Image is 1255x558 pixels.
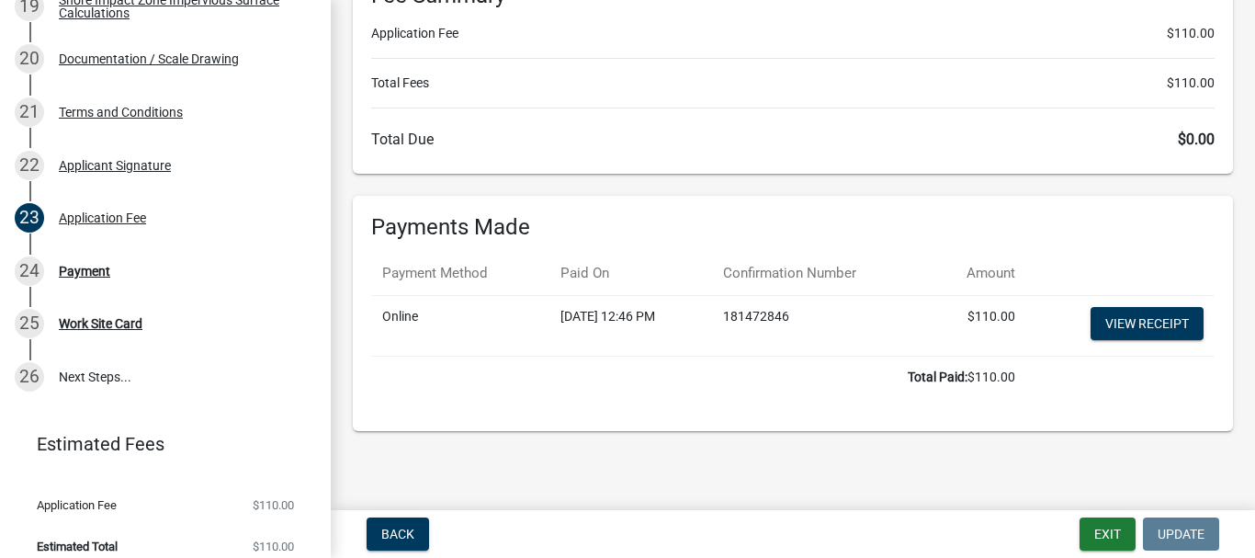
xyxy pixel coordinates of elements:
[1158,527,1204,541] span: Update
[59,265,110,278] div: Payment
[59,211,146,224] div: Application Fee
[253,541,294,552] span: $110.00
[371,24,1215,43] li: Application Fee
[371,214,1215,241] h6: Payments Made
[371,295,549,356] td: Online
[371,74,1215,93] li: Total Fees
[712,295,928,356] td: 181472846
[37,499,117,511] span: Application Fee
[59,159,171,172] div: Applicant Signature
[15,151,44,180] div: 22
[59,52,239,65] div: Documentation / Scale Drawing
[1167,24,1215,43] span: $110.00
[253,499,294,511] span: $110.00
[37,541,118,552] span: Estimated Total
[928,252,1026,295] th: Amount
[371,131,1215,148] h6: Total Due
[1143,518,1219,551] button: Update
[1178,131,1215,148] span: $0.00
[15,309,44,338] div: 25
[59,317,142,330] div: Work Site Card
[928,295,1026,356] td: $110.00
[15,426,301,462] a: Estimated Fees
[381,527,414,541] span: Back
[549,252,712,295] th: Paid On
[15,203,44,233] div: 23
[712,252,928,295] th: Confirmation Number
[1091,307,1204,340] a: View receipt
[908,370,967,384] b: Total Paid:
[549,295,712,356] td: [DATE] 12:46 PM
[15,362,44,392] div: 26
[371,252,549,295] th: Payment Method
[371,356,1026,398] td: $110.00
[367,518,429,551] button: Back
[15,44,44,74] div: 20
[15,97,44,127] div: 21
[1080,518,1136,551] button: Exit
[15,256,44,286] div: 24
[1167,74,1215,93] span: $110.00
[59,106,183,119] div: Terms and Conditions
